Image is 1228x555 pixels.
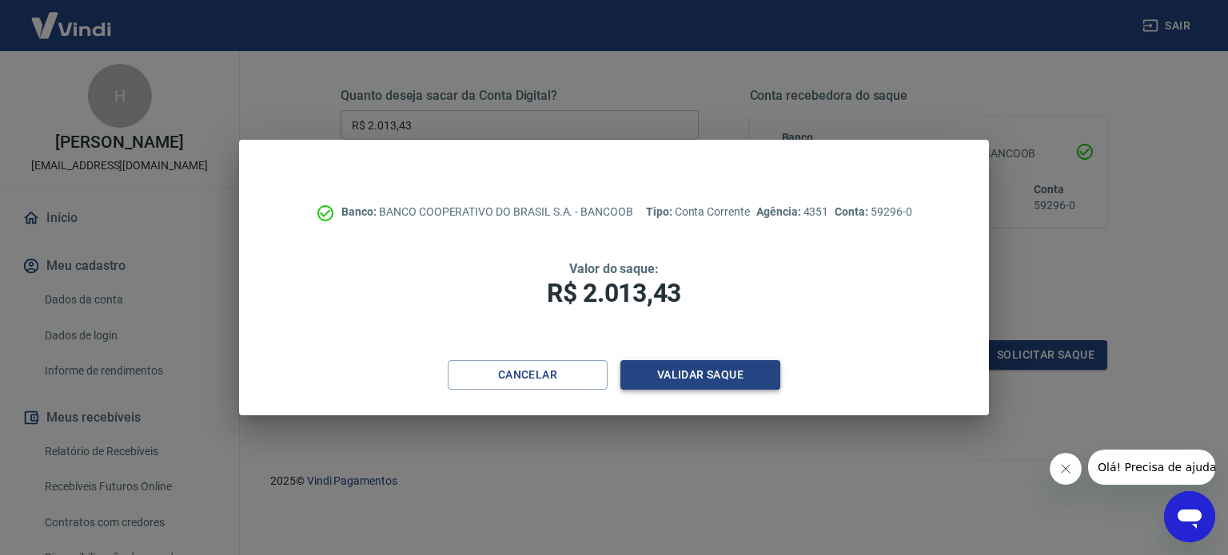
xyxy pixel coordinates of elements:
p: 59296-0 [835,204,911,220]
p: Conta Corrente [646,204,750,220]
iframe: Botão para abrir a janela de mensagens [1164,491,1215,542]
span: Valor do saque: [569,261,659,276]
p: 4351 [756,204,828,220]
iframe: Fechar mensagem [1050,453,1082,485]
span: Agência: [756,205,803,218]
span: Tipo: [646,205,675,218]
p: BANCO COOPERATIVO DO BRASIL S.A. - BANCOOB [341,204,633,220]
span: R$ 2.013,43 [547,278,681,308]
span: Olá! Precisa de ajuda? [10,11,134,24]
button: Cancelar [448,360,608,390]
iframe: Mensagem da empresa [1088,450,1215,485]
button: Validar saque [620,360,780,390]
span: Conta: [835,205,871,218]
span: Banco: [341,205,379,218]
